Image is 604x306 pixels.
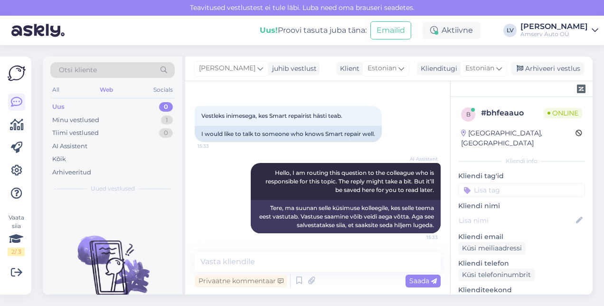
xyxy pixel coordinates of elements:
[50,84,61,96] div: All
[461,128,576,148] div: [GEOGRAPHIC_DATA], [GEOGRAPHIC_DATA]
[459,215,574,226] input: Lisa nimi
[52,142,87,151] div: AI Assistent
[577,85,585,93] img: zendesk
[544,108,582,118] span: Online
[368,63,396,74] span: Estonian
[417,64,457,74] div: Klienditugi
[409,277,437,285] span: Saada
[161,115,173,125] div: 1
[59,65,97,75] span: Otsi kliente
[481,107,544,119] div: # bhfeaauo
[458,268,535,281] div: Küsi telefoninumbrit
[458,201,585,211] p: Kliendi nimi
[159,128,173,138] div: 0
[336,64,359,74] div: Klient
[458,258,585,268] p: Kliendi telefon
[458,157,585,165] div: Kliendi info
[503,24,517,37] div: LV
[511,62,584,75] div: Arhiveeri vestlus
[8,64,26,82] img: Askly Logo
[520,23,598,38] a: [PERSON_NAME]Amserv Auto OÜ
[520,30,588,38] div: Amserv Auto OÜ
[466,111,471,118] span: b
[260,26,278,35] b: Uus!
[195,126,382,142] div: I would like to talk to someone who knows Smart repair well.
[520,23,588,30] div: [PERSON_NAME]
[201,112,342,119] span: Vestleks inimesega, kes Smart repairist hästi teab.
[52,102,65,112] div: Uus
[370,21,411,39] button: Emailid
[43,219,182,304] img: No chats
[260,25,367,36] div: Proovi tasuta juba täna:
[151,84,175,96] div: Socials
[458,183,585,197] input: Lisa tag
[402,234,438,241] span: 15:33
[8,248,25,256] div: 2 / 3
[195,275,287,287] div: Privaatne kommentaar
[265,169,435,193] span: Hello, I am routing this question to the colleague who is responsible for this topic. The reply m...
[458,171,585,181] p: Kliendi tag'id
[458,285,585,295] p: Klienditeekond
[402,155,438,163] span: AI Assistent
[268,64,317,74] div: juhib vestlust
[159,102,173,112] div: 0
[458,232,585,242] p: Kliendi email
[98,84,115,96] div: Web
[52,128,99,138] div: Tiimi vestlused
[423,22,481,39] div: Aktiivne
[199,63,255,74] span: [PERSON_NAME]
[465,63,494,74] span: Estonian
[52,154,66,164] div: Kõik
[91,184,135,193] span: Uued vestlused
[8,213,25,256] div: Vaata siia
[52,168,91,177] div: Arhiveeritud
[198,143,233,150] span: 15:33
[458,242,526,255] div: Küsi meiliaadressi
[251,200,441,233] div: Tere, ma suunan selle küsimuse kolleegile, kes selle teema eest vastutab. Vastuse saamine võib ve...
[52,115,99,125] div: Minu vestlused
